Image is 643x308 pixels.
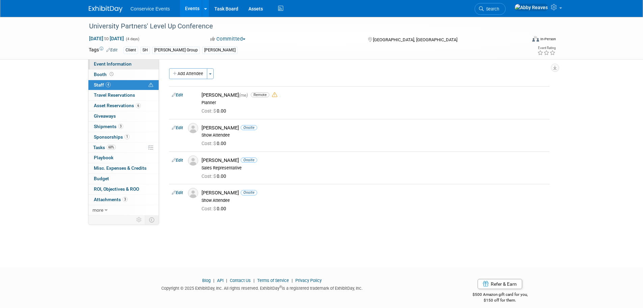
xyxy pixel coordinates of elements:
span: Travel Reservations [94,92,135,98]
span: Onsite [241,125,257,130]
div: [PERSON_NAME] [202,92,547,98]
span: more [92,207,103,213]
div: SH [140,47,150,54]
img: Format-Inperson.png [532,36,539,42]
td: Tags [89,46,117,54]
div: $500 Amazon gift card for you, [446,287,555,303]
span: 0.00 [202,173,229,179]
div: [PERSON_NAME] [202,157,547,164]
a: API [217,278,223,283]
a: Tasks60% [88,143,159,153]
a: Asset Reservations6 [88,101,159,111]
div: Copyright © 2025 ExhibitDay, Inc. All rights reserved. ExhibitDay is a registered trademark of Ex... [89,284,436,291]
div: Sales Representative [202,165,547,171]
img: Associate-Profile-5.png [188,188,198,198]
span: 0.00 [202,206,229,211]
span: Staff [94,82,111,88]
a: Edit [172,158,183,163]
span: 1 [125,134,130,139]
span: Cost: $ [202,141,217,146]
a: Edit [172,93,183,97]
a: Contact Us [230,278,251,283]
a: Travel Reservations [88,90,159,100]
span: Misc. Expenses & Credits [94,165,146,171]
a: Edit [172,190,183,195]
a: Attachments3 [88,195,159,205]
span: Remote [251,92,269,97]
span: Potential Scheduling Conflict -- at least one attendee is tagged in another overlapping event. [149,82,153,88]
a: Misc. Expenses & Credits [88,163,159,173]
span: [DATE] [DATE] [89,35,124,42]
img: ExhibitDay [89,6,123,13]
span: Booth [94,72,115,77]
a: Refer & Earn [478,279,522,289]
a: more [88,205,159,215]
span: 6 [136,103,141,108]
span: Cost: $ [202,108,217,114]
div: [PERSON_NAME] [202,190,547,196]
span: Giveaways [94,113,116,119]
span: 0.00 [202,108,229,114]
span: Cost: $ [202,173,217,179]
a: Budget [88,174,159,184]
button: Committed [208,35,248,43]
td: Personalize Event Tab Strip [133,215,145,224]
span: Tasks [93,145,116,150]
span: | [252,278,256,283]
span: 3 [123,197,128,202]
span: ROI, Objectives & ROO [94,186,139,192]
span: Booth not reserved yet [108,72,115,77]
span: Playbook [94,155,113,160]
a: Edit [172,125,183,130]
a: Booth [88,70,159,80]
span: Event Information [94,61,132,67]
a: Playbook [88,153,159,163]
button: Add Attendee [169,68,207,79]
div: University Partners' Level Up Conference [87,20,516,32]
span: Budget [94,176,109,181]
span: (4 days) [125,37,139,41]
span: | [212,278,216,283]
span: (me) [239,93,248,98]
a: Giveaways [88,111,159,121]
span: [GEOGRAPHIC_DATA], [GEOGRAPHIC_DATA] [373,37,457,42]
a: Edit [106,48,117,52]
span: Onsite [241,158,257,163]
img: Abby Reaves [514,4,548,11]
img: Associate-Profile-5.png [188,156,198,166]
div: [PERSON_NAME] [202,125,547,131]
div: [PERSON_NAME] [202,47,238,54]
a: Privacy Policy [295,278,322,283]
img: Associate-Profile-5.png [188,123,198,133]
div: Show Attendee [202,133,547,138]
div: Event Rating [537,46,556,50]
a: Event Information [88,59,159,69]
span: 4 [106,82,111,87]
a: ROI, Objectives & ROO [88,184,159,194]
span: Conservice Events [131,6,170,11]
div: Show Attendee [202,198,547,203]
sup: ® [279,285,282,289]
span: Attachments [94,197,128,202]
span: 60% [107,145,116,150]
span: Shipments [94,124,123,129]
span: 3 [118,124,123,129]
a: Sponsorships1 [88,132,159,142]
div: Event Format [487,35,556,45]
td: Toggle Event Tabs [145,215,159,224]
i: Double-book Warning! [272,92,277,97]
a: Staff4 [88,80,159,90]
a: Blog [202,278,211,283]
a: Terms of Service [257,278,289,283]
div: In-Person [540,37,556,42]
span: Sponsorships [94,134,130,140]
span: | [224,278,229,283]
span: to [103,36,110,41]
a: Search [475,3,506,15]
span: Cost: $ [202,206,217,211]
span: Asset Reservations [94,103,141,108]
span: 0.00 [202,141,229,146]
span: Onsite [241,190,257,195]
span: | [290,278,294,283]
div: Client [124,47,138,54]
